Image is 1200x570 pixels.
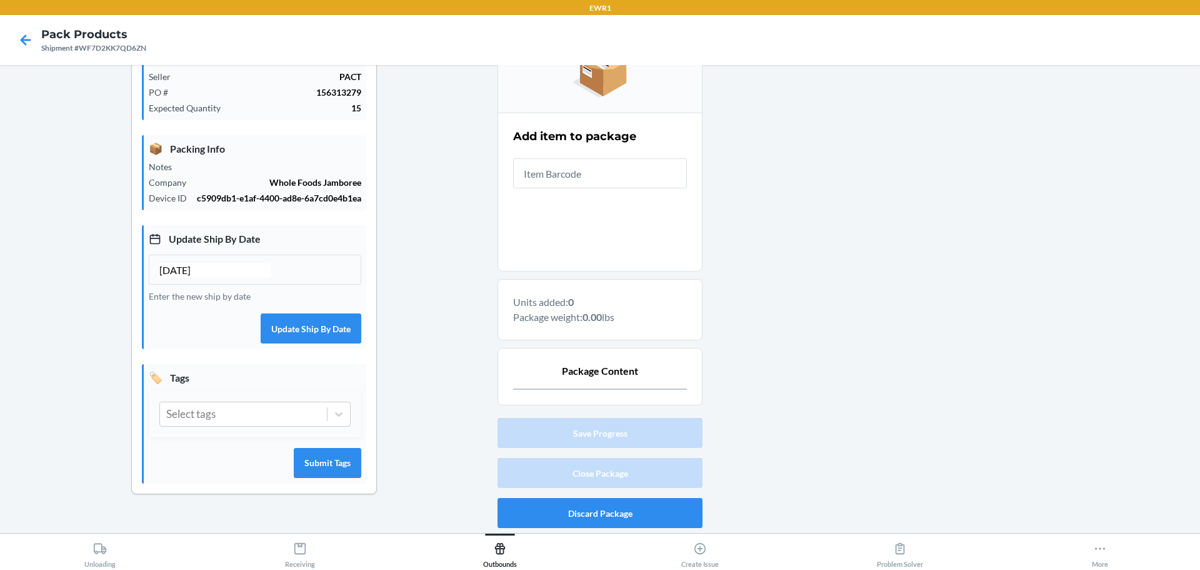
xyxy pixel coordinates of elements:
[513,295,687,310] p: Units added:
[196,176,361,189] p: Whole Foods Jamboree
[41,26,146,43] h4: Pack Products
[497,418,702,448] button: Save Progress
[513,310,687,325] p: Package weight: lbs
[41,43,146,54] div: Shipment #WF7D2KK7QD6ZN
[149,176,196,189] p: Company
[178,86,361,99] p: 156313279
[149,290,361,303] p: Enter the new ship by date
[1092,537,1108,568] div: More
[877,537,923,568] div: Problem Solver
[513,128,636,145] h2: Add item to package
[285,537,315,568] div: Receiving
[149,140,361,157] p: Packing Info
[149,160,182,173] p: Notes
[231,101,361,115] p: 15
[681,537,719,568] div: Create Issue
[200,534,400,568] button: Receiving
[197,191,361,205] p: c5909db1-e1af-4400-ad8e-6a7cd0e4b1ea
[562,364,638,379] span: Package Content
[568,296,574,308] b: 0
[589,3,611,14] p: EWR1
[149,140,162,157] span: 📦
[483,537,517,568] div: Outbounds
[149,101,231,115] p: Expected Quantity
[294,448,361,478] button: Submit Tags
[497,458,702,488] button: Close Package
[84,537,116,568] div: Unloading
[582,311,602,323] b: 0.00
[261,313,361,344] button: Update Ship By Date
[149,86,178,99] p: PO #
[513,158,687,188] input: Item Barcode
[181,70,361,83] p: PACT
[149,369,162,386] span: 🏷️
[149,230,361,247] p: Update Ship By Date
[600,534,800,568] button: Create Issue
[1000,534,1200,568] button: More
[800,534,1000,568] button: Problem Solver
[149,70,181,83] p: Seller
[497,498,702,528] button: Discard Package
[159,263,271,278] input: MM/DD/YYYY
[166,406,216,422] div: Select tags
[400,534,600,568] button: Outbounds
[149,191,197,205] p: Device ID
[149,369,361,386] p: Tags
